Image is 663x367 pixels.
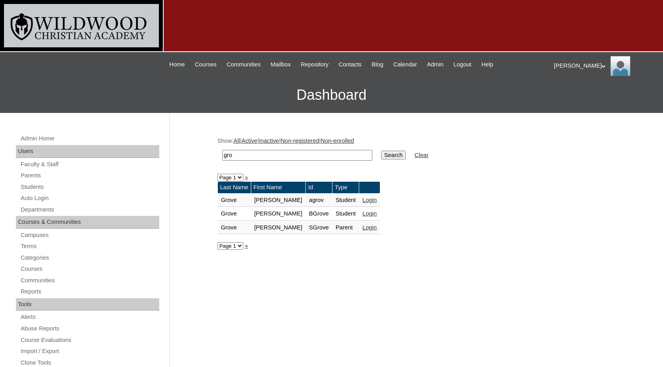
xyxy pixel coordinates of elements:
[20,159,159,169] a: Faculty & Staff
[218,194,251,207] td: Grove
[259,138,279,144] a: Inactive
[423,60,448,69] a: Admin
[332,194,359,207] td: Student
[20,205,159,215] a: Departments
[222,150,372,161] input: Search
[218,207,251,221] td: Grove
[427,60,444,69] span: Admin
[20,193,159,203] a: Auto Login
[165,60,189,69] a: Home
[610,56,630,76] img: Jill Isaac
[251,207,306,221] td: [PERSON_NAME]
[306,207,332,221] td: BGrove
[20,276,159,285] a: Communities
[20,230,159,240] a: Campuses
[389,60,421,69] a: Calendar
[362,224,377,231] a: Login
[16,145,159,158] div: Users
[306,221,332,235] td: SGrove
[20,134,159,144] a: Admin Home
[227,60,261,69] span: Communities
[454,60,471,69] span: Logout
[450,60,475,69] a: Logout
[381,151,406,159] input: Search
[20,241,159,251] a: Terms
[554,56,655,76] div: [PERSON_NAME]
[245,243,248,249] a: »
[20,253,159,263] a: Categories
[372,60,383,69] span: Blog
[241,138,257,144] a: Active
[267,60,295,69] a: Mailbox
[368,60,387,69] a: Blog
[217,137,612,165] div: Show: | | | |
[195,60,217,69] span: Courses
[334,60,366,69] a: Contacts
[223,60,265,69] a: Communities
[321,138,354,144] a: Non-enrolled
[218,182,251,193] td: Last Name
[477,60,497,69] a: Help
[16,216,159,229] div: Courses & Communities
[20,182,159,192] a: Students
[245,174,248,181] a: »
[332,182,359,193] td: Type
[271,60,291,69] span: Mailbox
[306,182,332,193] td: Id
[332,207,359,221] td: Student
[20,324,159,334] a: Abuse Reports
[191,60,221,69] a: Courses
[4,77,659,113] h3: Dashboard
[332,221,359,235] td: Parent
[20,264,159,274] a: Courses
[16,298,159,311] div: Tools
[20,312,159,322] a: Alerts
[251,182,306,193] td: First Name
[415,152,428,158] a: Clear
[281,138,319,144] a: Non-registered
[481,60,493,69] span: Help
[4,4,159,47] img: logo-white.png
[362,210,377,217] a: Login
[338,60,362,69] span: Contacts
[306,194,332,207] td: agrov
[233,138,240,144] a: All
[169,60,185,69] span: Home
[297,60,332,69] a: Repository
[20,335,159,345] a: Course Evaluations
[20,171,159,181] a: Parents
[20,287,159,297] a: Reports
[301,60,329,69] span: Repository
[393,60,417,69] span: Calendar
[251,194,306,207] td: [PERSON_NAME]
[20,346,159,356] a: Import / Export
[251,221,306,235] td: [PERSON_NAME]
[362,197,377,203] a: Login
[218,221,251,235] td: Grove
